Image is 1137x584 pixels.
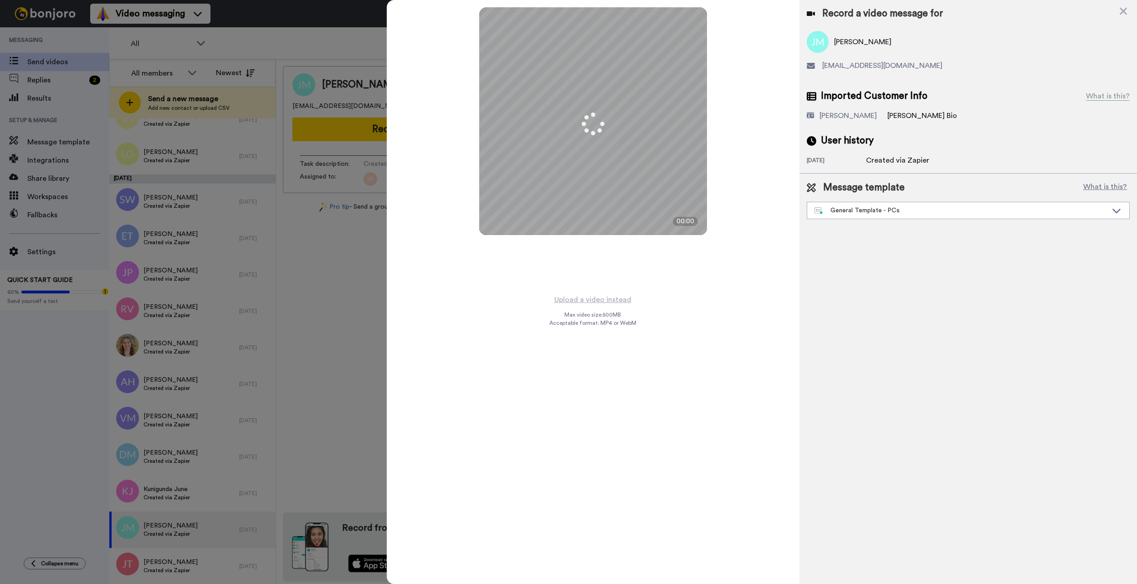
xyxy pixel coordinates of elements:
div: General Template - PCs [814,206,1107,215]
img: Profile image for Grant [20,27,35,42]
button: Upload a video instead [552,294,634,306]
span: [PERSON_NAME] Bio [887,112,957,119]
span: Acceptable format: MP4 or WebM [549,319,636,327]
span: Imported Customer Info [821,89,927,103]
p: Message from Grant, sent 12w ago [40,35,151,43]
span: Message template [823,181,905,195]
button: What is this? [1081,181,1130,195]
div: [DATE] [807,157,866,166]
button: Dismiss notification [156,25,162,32]
div: message notification from Grant, 12w ago. Thanks for being with us for 4 months - it's flown by! ... [14,19,169,49]
div: What is this? [1086,91,1130,102]
div: Created via Zapier [866,155,929,166]
span: [EMAIL_ADDRESS][DOMAIN_NAME] [822,60,942,71]
div: [PERSON_NAME] [819,110,877,121]
span: User history [821,134,874,148]
div: 00:00 [673,217,698,226]
span: Max video size: 500 MB [565,311,621,318]
img: nextgen-template.svg [814,207,823,215]
span: Thanks for being with us for 4 months - it's flown by! How can we make the next 4 months even bet... [40,26,150,206]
